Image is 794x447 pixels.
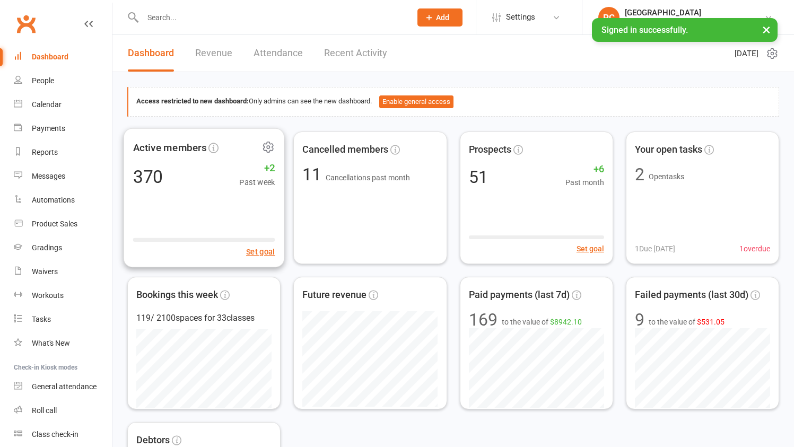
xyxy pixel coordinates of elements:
a: Messages [14,164,112,188]
span: +2 [239,160,275,176]
span: 1 overdue [739,243,770,255]
div: 119 / 2100 spaces for 33 classes [136,311,272,325]
div: Tasks [32,315,51,323]
div: 169 [469,311,498,328]
a: Calendar [14,93,112,117]
div: 9 [635,311,644,328]
span: Cancellations past month [326,173,410,182]
a: What's New [14,331,112,355]
div: [GEOGRAPHIC_DATA] [625,8,764,17]
span: Add [436,13,449,22]
span: 11 [302,164,326,185]
a: Workouts [14,284,112,308]
input: Search... [139,10,404,25]
a: Attendance [254,35,303,72]
a: Roll call [14,399,112,423]
a: Clubworx [13,11,39,37]
a: General attendance kiosk mode [14,375,112,399]
button: Enable general access [379,95,453,108]
div: Payments [32,124,65,133]
button: Set goal [577,243,604,255]
span: [DATE] [735,47,758,60]
strong: Access restricted to new dashboard: [136,97,249,105]
div: Calendar [32,100,62,109]
button: Set goal [246,245,275,258]
a: Automations [14,188,112,212]
span: Your open tasks [635,142,702,157]
span: Paid payments (last 7d) [469,287,570,303]
div: What's New [32,339,70,347]
button: × [757,18,776,41]
a: Revenue [195,35,232,72]
button: Add [417,8,463,27]
span: Signed in successfully. [601,25,688,35]
a: Payments [14,117,112,141]
div: Messages [32,172,65,180]
span: Active members [133,139,207,155]
div: 2 [635,166,644,183]
div: Waivers [32,267,58,276]
span: Prospects [469,142,511,157]
span: Future revenue [302,287,367,303]
div: PC [598,7,620,28]
a: Gradings [14,236,112,260]
span: Bookings this week [136,287,218,303]
span: Open tasks [649,172,684,181]
span: 1 Due [DATE] [635,243,675,255]
span: Cancelled members [302,142,388,157]
a: Dashboard [128,35,174,72]
div: General attendance [32,382,97,391]
a: Waivers [14,260,112,284]
div: Product Sales [32,220,77,228]
span: Settings [506,5,535,29]
a: Class kiosk mode [14,423,112,446]
span: $8942.10 [550,318,582,326]
a: Recent Activity [324,35,387,72]
div: Workouts [32,291,64,300]
div: Pollets Martial Arts - [GEOGRAPHIC_DATA] [625,17,764,27]
a: Reports [14,141,112,164]
div: Only admins can see the new dashboard. [136,95,771,108]
span: Past week [239,176,275,188]
span: to the value of [502,316,582,328]
span: Past month [565,177,604,188]
span: Failed payments (last 30d) [635,287,748,303]
div: 370 [133,167,163,185]
a: Dashboard [14,45,112,69]
div: Gradings [32,243,62,252]
span: $531.05 [697,318,725,326]
div: 51 [469,169,488,186]
div: People [32,76,54,85]
div: Dashboard [32,52,68,61]
div: Class check-in [32,430,78,439]
a: Product Sales [14,212,112,236]
span: +6 [565,162,604,177]
a: Tasks [14,308,112,331]
div: Roll call [32,406,57,415]
div: Automations [32,196,75,204]
a: People [14,69,112,93]
div: Reports [32,148,58,156]
span: to the value of [649,316,725,328]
